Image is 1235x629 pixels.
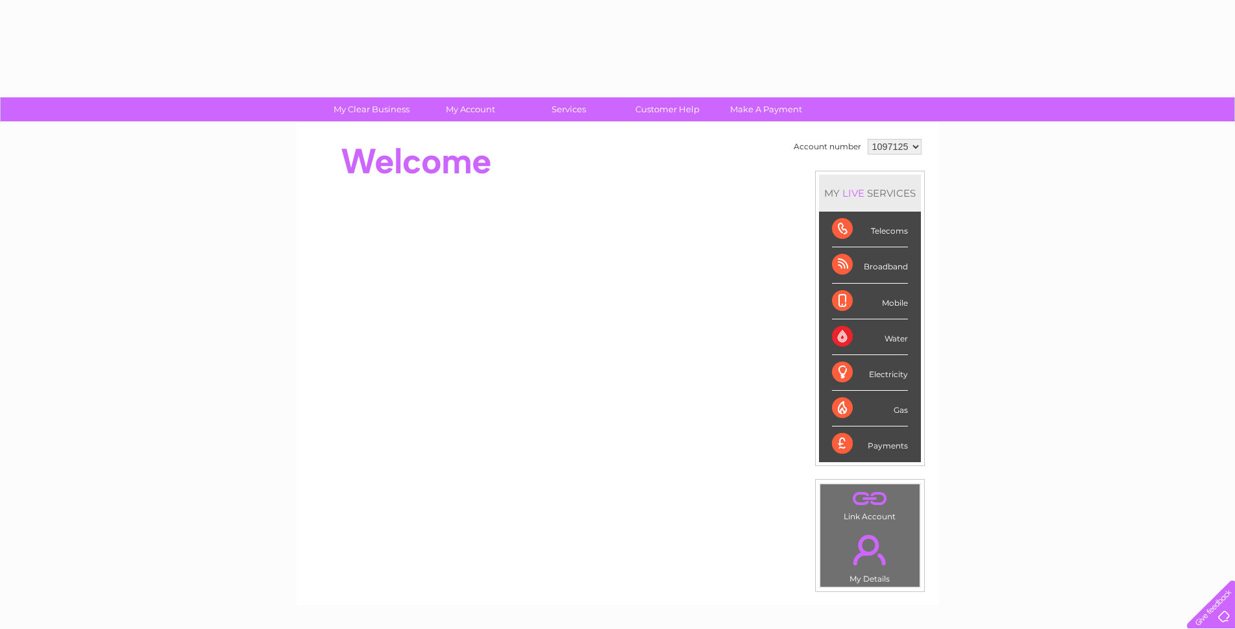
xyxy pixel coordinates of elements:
a: . [824,527,916,573]
div: Mobile [832,284,908,319]
div: Gas [832,391,908,426]
a: Customer Help [614,97,721,121]
div: Broadband [832,247,908,283]
a: My Account [417,97,524,121]
div: Telecoms [832,212,908,247]
div: Water [832,319,908,355]
a: Make A Payment [713,97,820,121]
a: . [824,487,916,510]
td: My Details [820,524,920,587]
div: Electricity [832,355,908,391]
a: My Clear Business [318,97,425,121]
div: Payments [832,426,908,462]
div: LIVE [840,187,867,199]
div: MY SERVICES [819,175,921,212]
td: Link Account [820,484,920,524]
td: Account number [790,136,864,158]
a: Services [515,97,622,121]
